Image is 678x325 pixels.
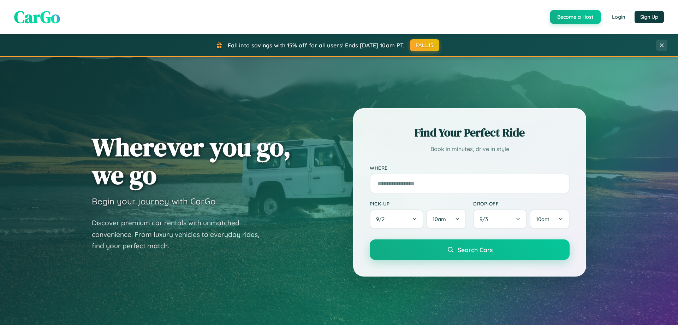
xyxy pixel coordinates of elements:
[530,209,570,229] button: 10am
[635,11,664,23] button: Sign Up
[473,201,570,207] label: Drop-off
[606,11,631,23] button: Login
[480,216,492,222] span: 9 / 3
[370,239,570,260] button: Search Cars
[376,216,388,222] span: 9 / 2
[458,246,493,254] span: Search Cars
[14,5,60,29] span: CarGo
[228,42,405,49] span: Fall into savings with 15% off for all users! Ends [DATE] 10am PT.
[370,165,570,171] label: Where
[370,201,466,207] label: Pick-up
[370,144,570,154] p: Book in minutes, drive in style
[92,217,268,252] p: Discover premium car rentals with unmatched convenience. From luxury vehicles to everyday rides, ...
[426,209,466,229] button: 10am
[473,209,527,229] button: 9/3
[92,133,291,189] h1: Wherever you go, we go
[370,125,570,140] h2: Find Your Perfect Ride
[370,209,423,229] button: 9/2
[92,196,216,207] h3: Begin your journey with CarGo
[550,10,601,24] button: Become a Host
[536,216,549,222] span: 10am
[433,216,446,222] span: 10am
[410,39,440,51] button: FALL15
